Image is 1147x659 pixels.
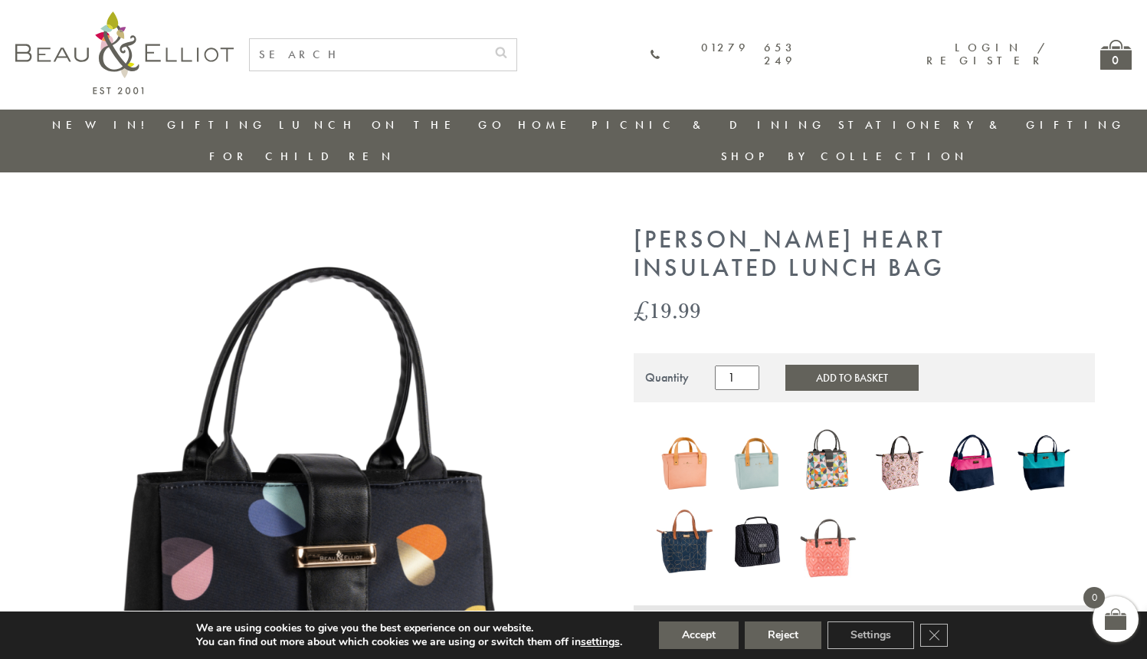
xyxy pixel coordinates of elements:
input: Product quantity [715,366,759,390]
div: Quantity [645,371,689,385]
a: Colour Block Luxury Insulated Lunch Bag [1015,426,1072,503]
button: settings [581,635,620,649]
a: Gifting [167,117,267,133]
a: Shop by collection [721,149,968,164]
button: Reject [745,621,821,649]
a: Lunch On The Go [279,117,506,133]
button: Add to Basket [785,365,919,391]
div: Product Info [634,605,1095,639]
button: Settings [827,621,914,649]
img: Carnaby Bloom Insulated Lunch Handbag [800,426,857,500]
img: logo [15,11,234,94]
button: Accept [659,621,739,649]
img: Colour Block Luxury Insulated Lunch Bag [1015,426,1072,500]
h1: [PERSON_NAME] Heart Insulated Lunch Bag [634,226,1095,283]
a: New in! [52,117,155,133]
a: Login / Register [926,40,1047,68]
a: Insulated 7L Luxury Lunch Bag [800,505,857,582]
a: Boho Luxury Insulated Lunch Bag [872,426,929,503]
span: 0 [1083,587,1105,608]
input: SEARCH [250,39,486,70]
img: Insulated 7L Luxury Lunch Bag [800,505,857,579]
p: You can find out more about which cookies we are using or switch them off in . [196,635,622,649]
img: Lexington lunch bag blush [657,425,713,500]
p: We are using cookies to give you the best experience on our website. [196,621,622,635]
a: 0 [1100,40,1132,70]
a: Stationery & Gifting [838,117,1126,133]
a: Carnaby Bloom Insulated Lunch Handbag [800,426,857,503]
button: Close GDPR Cookie Banner [920,624,948,647]
img: Manhattan Larger Lunch Bag [728,505,785,579]
a: Lexington lunch bag eau de nil [728,425,785,504]
img: Lexington lunch bag eau de nil [728,425,785,500]
a: Colour Block Insulated Lunch Bag [943,426,1000,503]
span: £ [634,294,649,326]
a: Picnic & Dining [592,117,826,133]
img: Navy 7L Luxury Insulated Lunch Bag [657,503,713,579]
a: Navy 7L Luxury Insulated Lunch Bag [657,503,713,582]
a: 01279 653 249 [650,41,797,68]
a: Manhattan Larger Lunch Bag [728,505,785,582]
a: For Children [209,149,395,164]
img: Colour Block Insulated Lunch Bag [943,426,1000,500]
img: Boho Luxury Insulated Lunch Bag [872,426,929,500]
a: Home [518,117,579,133]
a: Lexington lunch bag blush [657,425,713,504]
bdi: 19.99 [634,294,701,326]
